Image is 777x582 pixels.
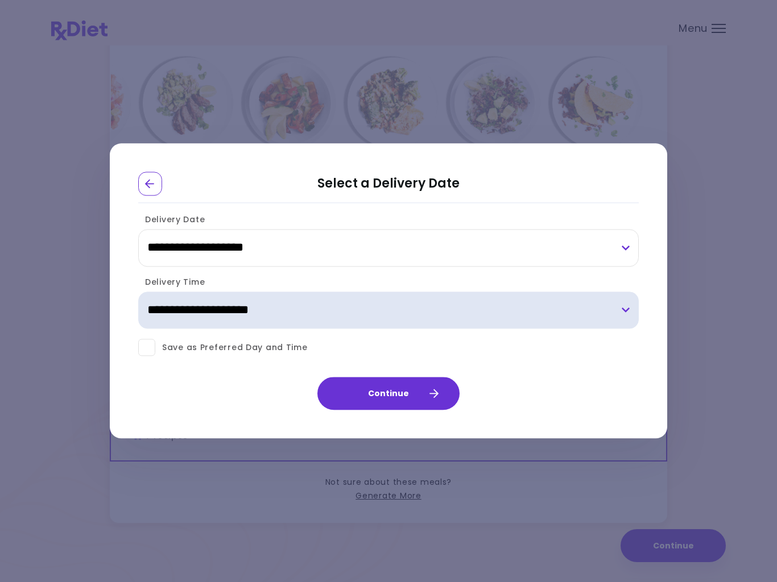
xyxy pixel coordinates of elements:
div: Go Back [138,172,162,196]
h2: Select a Delivery Date [138,172,639,203]
span: Save as Preferred Day and Time [155,340,308,355]
button: Continue [317,377,460,410]
label: Delivery Date [138,214,205,225]
label: Delivery Time [138,276,205,288]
